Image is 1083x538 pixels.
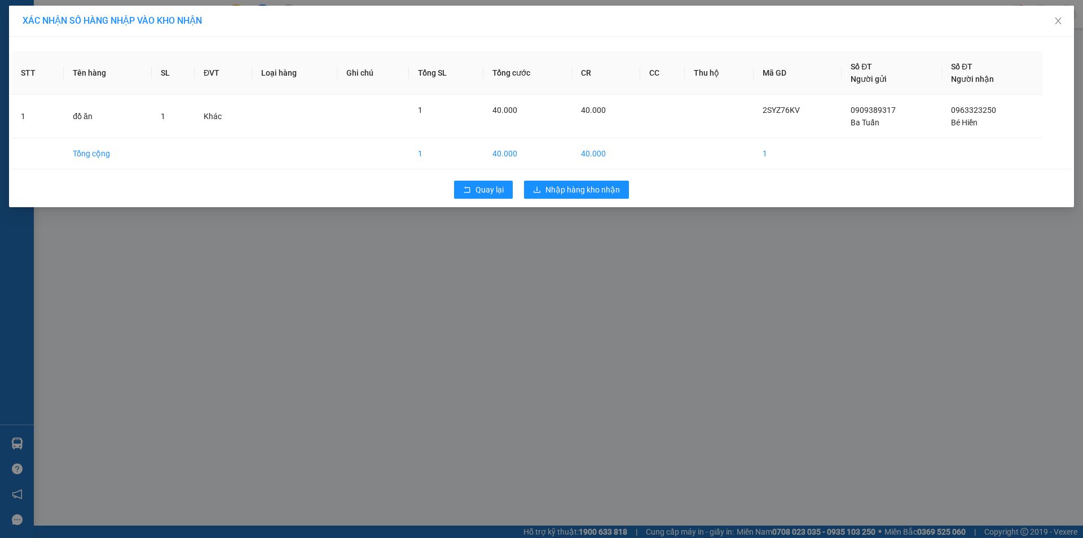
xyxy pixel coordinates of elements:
li: VP LaGi [78,48,150,60]
button: rollbackQuay lại [454,181,513,199]
th: CR [572,51,640,95]
span: environment [78,63,86,71]
li: VP Gò Vấp [6,48,78,60]
span: 40.000 [581,106,606,115]
th: SL [152,51,195,95]
span: Người gửi [851,75,887,84]
td: đồ ăn [64,95,152,138]
span: Số ĐT [851,62,872,71]
button: Close [1042,6,1074,37]
span: Quay lại [476,183,504,196]
th: Mã GD [754,51,842,95]
b: 148/31 [PERSON_NAME], P6, Q Gò Vấp [6,62,68,96]
td: 1 [409,138,483,169]
span: rollback [463,186,471,195]
span: Ba Tuấn [851,118,879,127]
td: 40.000 [572,138,640,169]
span: Nhập hàng kho nhận [545,183,620,196]
td: Tổng cộng [64,138,152,169]
th: STT [12,51,64,95]
span: 40.000 [492,106,517,115]
th: Thu hộ [685,51,754,95]
img: logo.jpg [6,6,45,45]
td: 40.000 [483,138,572,169]
th: Tổng cước [483,51,572,95]
th: CC [640,51,685,95]
span: Bé Hiền [951,118,978,127]
span: 0963323250 [951,106,996,115]
span: Số ĐT [951,62,972,71]
td: 1 [754,138,842,169]
td: Khác [195,95,252,138]
span: environment [6,63,14,71]
span: 2SYZ76KV [763,106,800,115]
span: 1 [161,112,165,121]
span: download [533,186,541,195]
span: 1 [418,106,422,115]
span: XÁC NHẬN SỐ HÀNG NHẬP VÀO KHO NHẬN [23,15,202,26]
th: ĐVT [195,51,252,95]
span: 0909389317 [851,106,896,115]
span: Người nhận [951,75,994,84]
th: Tổng SL [409,51,483,95]
span: close [1054,16,1063,25]
th: Tên hàng [64,51,152,95]
b: 33 Bác Ái, P Phước Hội, TX Lagi [78,62,147,84]
button: downloadNhập hàng kho nhận [524,181,629,199]
td: 1 [12,95,64,138]
th: Loại hàng [252,51,337,95]
li: Mỹ Loan [6,6,164,27]
th: Ghi chú [337,51,409,95]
